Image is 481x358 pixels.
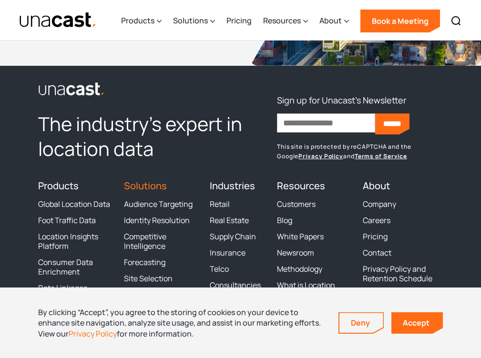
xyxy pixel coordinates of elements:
[391,312,443,334] a: Accept
[277,248,314,257] a: Newsroom
[38,307,324,339] div: By clicking “Accept”, you agree to the storing of cookies on your device to enhance site navigati...
[210,248,246,257] a: Insurance
[38,199,110,209] a: Global Location Data
[210,264,229,274] a: Telco
[124,199,193,209] a: Audience Targeting
[277,232,324,241] a: White Papers
[277,142,443,161] p: This site is protected by reCAPTCHA and the Google and
[277,215,292,225] a: Blog
[124,179,167,192] a: Solutions
[38,179,79,192] a: Products
[210,199,230,209] a: Retail
[173,1,215,41] div: Solutions
[124,232,198,251] a: Competitive Intelligence
[38,112,266,161] h2: The industry’s expert in location data
[19,12,97,29] img: Unacast text logo
[277,280,351,299] a: What is Location Data?
[124,274,173,283] a: Site Selection
[363,232,388,241] a: Pricing
[360,10,440,32] a: Book a Meeting
[210,215,249,225] a: Real Estate
[277,180,351,192] h4: Resources
[319,15,342,26] div: About
[450,15,462,27] img: Search icon
[226,1,252,41] a: Pricing
[363,248,391,257] a: Contact
[355,152,407,160] a: Terms of Service
[124,215,190,225] a: Identity Resolution
[69,328,117,339] a: Privacy Policy
[277,199,316,209] a: Customers
[38,215,96,225] a: Foot Traffic Data
[298,152,343,160] a: Privacy Policy
[19,12,97,29] a: home
[38,232,113,251] a: Location Insights Platform
[38,257,113,276] a: Consumer Data Enrichment
[363,215,390,225] a: Careers
[38,82,105,96] img: Unacast logo
[363,180,443,192] h4: About
[124,257,165,267] a: Forecasting
[263,15,301,26] div: Resources
[277,264,322,274] a: Methodology
[263,1,308,41] div: Resources
[319,1,349,41] div: About
[38,81,266,96] a: link to the homepage
[210,180,266,192] h4: Industries
[363,264,443,283] a: Privacy Policy and Retention Schedule
[173,15,208,26] div: Solutions
[339,313,383,333] a: Deny
[121,1,162,41] div: Products
[363,199,396,209] a: Company
[210,280,261,290] a: Consultancies
[121,15,154,26] div: Products
[210,232,256,241] a: Supply Chain
[38,283,87,293] a: Data Linkages
[277,92,406,108] h3: Sign up for Unacast's Newsletter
